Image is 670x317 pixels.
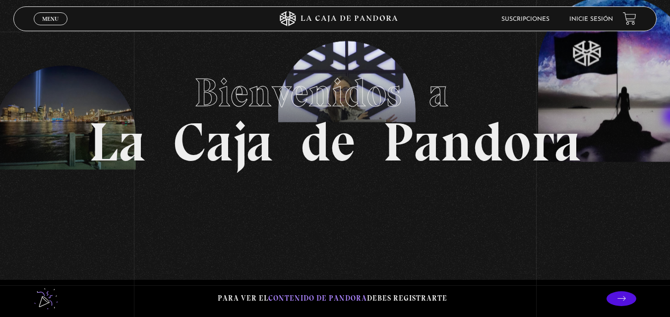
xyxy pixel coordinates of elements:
[218,292,447,305] p: Para ver el debes registrarte
[501,16,549,22] a: Suscripciones
[569,16,613,22] a: Inicie sesión
[623,12,636,25] a: View your shopping cart
[42,16,59,22] span: Menu
[89,60,581,169] h1: La Caja de Pandora
[194,69,476,116] span: Bienvenidos a
[39,24,62,31] span: Cerrar
[268,294,367,303] span: contenido de Pandora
